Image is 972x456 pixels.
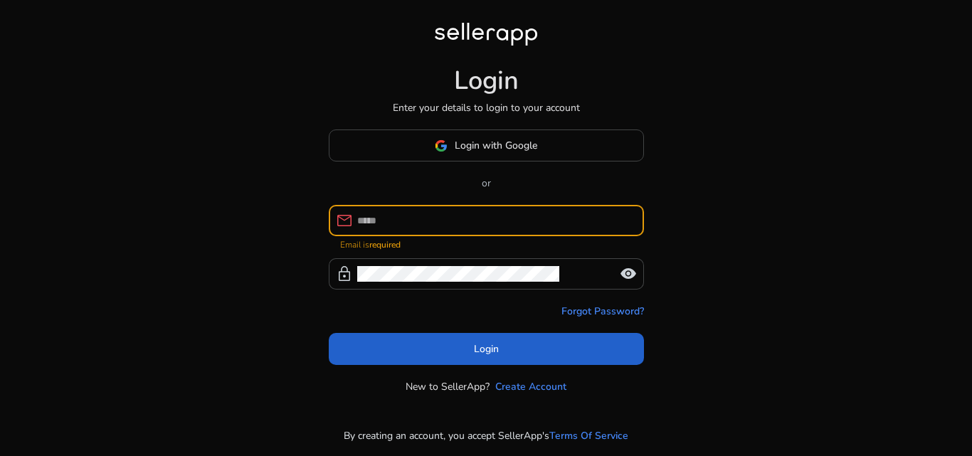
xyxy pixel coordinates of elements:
[329,333,644,365] button: Login
[406,379,490,394] p: New to SellerApp?
[329,129,644,161] button: Login with Google
[340,236,633,251] mat-error: Email is
[474,341,499,356] span: Login
[549,428,628,443] a: Terms Of Service
[329,176,644,191] p: or
[561,304,644,319] a: Forgot Password?
[620,265,637,282] span: visibility
[336,212,353,229] span: mail
[435,139,448,152] img: google-logo.svg
[336,265,353,282] span: lock
[454,65,519,96] h1: Login
[393,100,580,115] p: Enter your details to login to your account
[369,239,401,250] strong: required
[495,379,566,394] a: Create Account
[455,138,537,153] span: Login with Google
